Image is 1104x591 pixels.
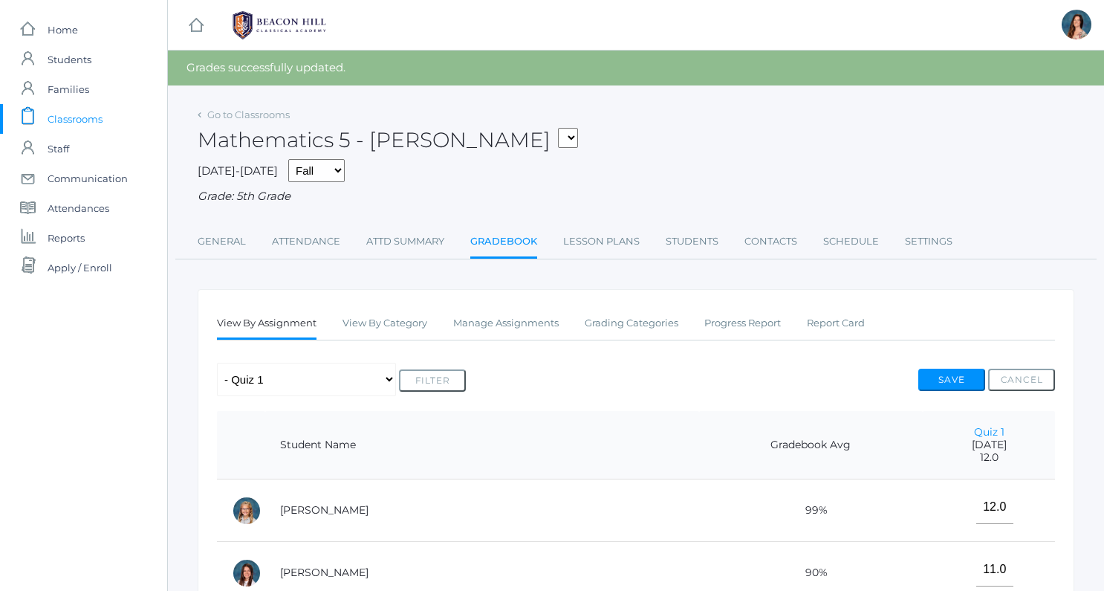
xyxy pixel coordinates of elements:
[938,439,1040,451] span: [DATE]
[399,369,466,392] button: Filter
[232,496,262,526] div: Paige Albanese
[699,411,923,479] th: Gradebook Avg
[704,309,781,338] a: Progress Report
[48,134,69,164] span: Staff
[48,253,112,282] span: Apply / Enroll
[974,425,1004,439] a: Quiz 1
[744,227,797,256] a: Contacts
[366,227,444,256] a: Attd Summary
[207,109,290,120] a: Go to Classrooms
[666,227,718,256] a: Students
[280,566,368,579] a: [PERSON_NAME]
[905,227,952,256] a: Settings
[453,309,559,338] a: Manage Assignments
[198,164,278,178] span: [DATE]-[DATE]
[585,309,678,338] a: Grading Categories
[1062,10,1091,39] div: Rebecca Salazar
[198,227,246,256] a: General
[988,369,1055,391] button: Cancel
[232,558,262,588] div: Grace Carpenter
[563,227,640,256] a: Lesson Plans
[272,227,340,256] a: Attendance
[224,7,335,44] img: 1_BHCALogos-05.png
[280,503,368,517] a: [PERSON_NAME]
[470,227,537,259] a: Gradebook
[48,223,85,253] span: Reports
[699,479,923,542] td: 99%
[198,129,578,152] h2: Mathematics 5 - [PERSON_NAME]
[48,74,89,104] span: Families
[938,451,1040,464] span: 12.0
[918,369,985,391] button: Save
[168,51,1104,85] div: Grades successfully updated.
[48,104,103,134] span: Classrooms
[48,164,128,193] span: Communication
[342,309,427,338] a: View By Category
[198,188,1074,205] div: Grade: 5th Grade
[48,45,91,74] span: Students
[265,411,699,479] th: Student Name
[48,15,78,45] span: Home
[217,309,316,340] a: View By Assignment
[807,309,865,338] a: Report Card
[823,227,879,256] a: Schedule
[48,193,109,223] span: Attendances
